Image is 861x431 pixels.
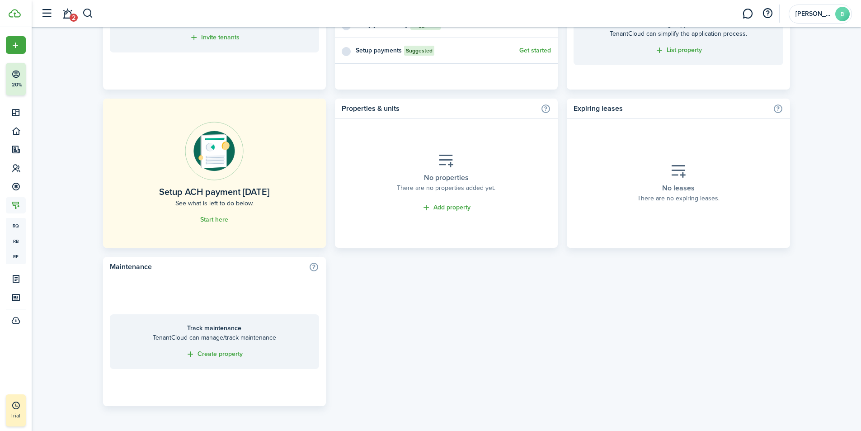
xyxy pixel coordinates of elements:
widget-list-item-title: Setup payments [356,46,402,55]
placeholder-description: There are no properties added yet. [397,183,495,193]
button: Open resource center [760,6,775,21]
img: TenantCloud [9,9,21,18]
placeholder-description: There are no expiring leases. [637,194,720,203]
a: rq [6,218,26,233]
a: Add property [422,203,470,213]
a: Notifications [59,2,76,25]
a: Invite tenants [189,33,240,43]
button: Search [82,6,94,21]
a: Messaging [739,2,756,25]
placeholder-title: No properties [424,172,469,183]
a: List property [655,45,702,56]
home-widget-title: Expiring leases [574,103,768,114]
a: re [6,249,26,264]
placeholder-title: No leases [662,183,695,194]
avatar-text: B [835,7,850,21]
home-widget-title: Properties & units [342,103,536,114]
home-widget-title: Maintenance [110,261,304,272]
button: Open sidebar [38,5,55,22]
home-placeholder-title: Setup ACH payment [DATE] [159,185,269,199]
home-placeholder-description: TenantCloud can simplify the application process. [583,29,774,38]
home-placeholder-title: Track maintenance [119,323,310,333]
a: Start here [200,216,228,223]
a: Create property [186,349,243,360]
a: rb [6,233,26,249]
span: Suggested [406,47,433,55]
home-placeholder-description: TenantCloud can manage/track maintenance [119,333,310,342]
span: 2 [70,14,78,22]
img: Online payments [185,122,244,180]
span: Brian [795,11,832,17]
button: 20% [6,63,81,95]
home-placeholder-description: See what is left to do below. [175,199,254,208]
a: Get started [519,47,551,54]
button: Open menu [6,36,26,54]
p: Trial [10,412,47,420]
p: 20% [11,81,23,89]
a: Trial [6,394,26,426]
